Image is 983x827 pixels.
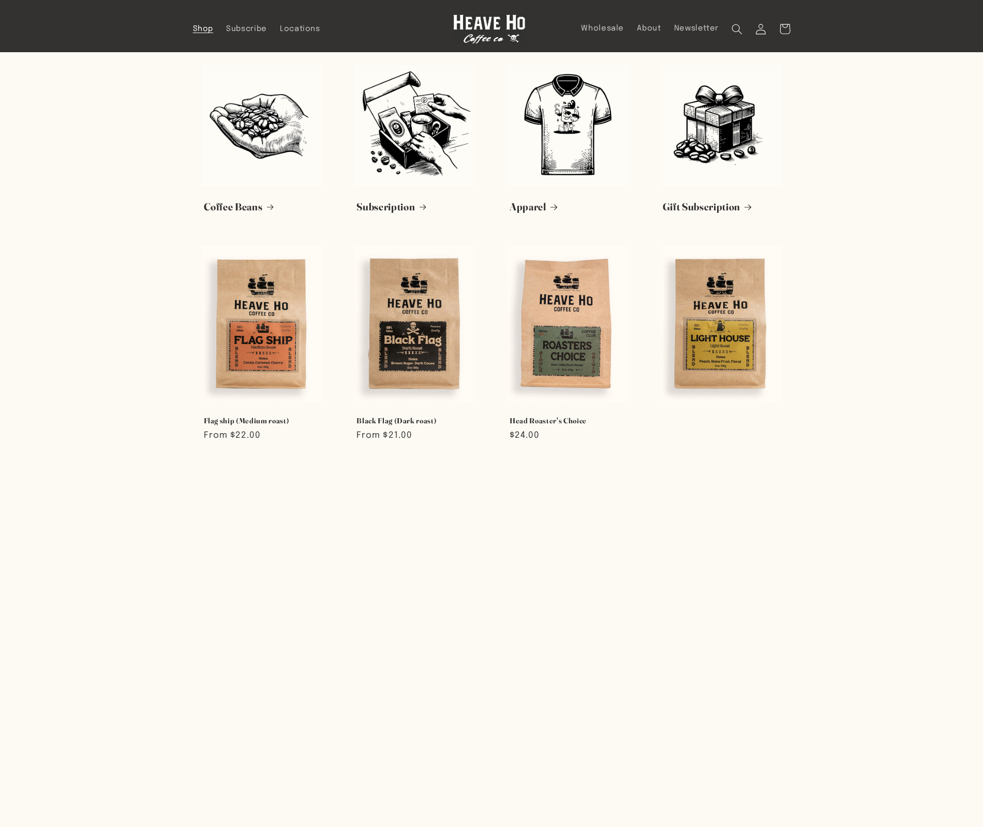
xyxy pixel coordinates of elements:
a: Shop [186,18,220,40]
a: Gift Subscription [663,201,780,213]
a: Subscribe [220,18,274,40]
a: Locations [273,18,326,40]
a: Apparel [510,201,627,213]
span: Locations [280,24,320,34]
span: Subscribe [226,24,267,34]
a: Head Roaster's Choice [510,416,627,425]
a: Wholesale [575,17,631,40]
img: Light House (Light roast) [661,246,782,402]
span: Shop [193,24,214,34]
span: About [637,24,661,34]
span: Wholesale [581,24,624,34]
summary: Search [725,17,749,41]
a: Coffee Beans [204,201,321,213]
span: Newsletter [674,24,719,34]
a: Flag ship (Medium roast) [204,416,321,425]
a: Black Flag (Dark roast) [356,416,473,425]
a: Subscription [356,201,473,213]
a: About [631,17,667,40]
a: Newsletter [667,17,725,40]
img: Heave Ho Coffee Co [453,14,526,44]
